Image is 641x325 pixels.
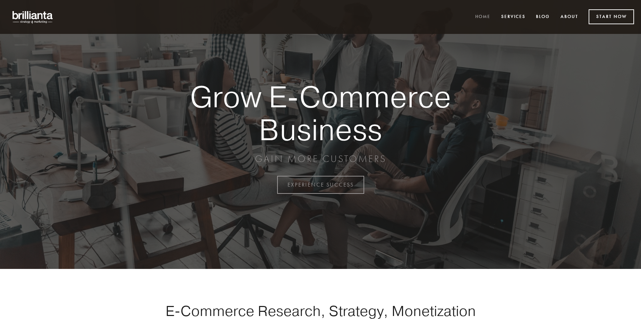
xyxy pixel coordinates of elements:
[7,7,59,27] img: brillianta - research, strategy, marketing
[166,80,475,146] strong: Grow E-Commerce Business
[589,9,634,24] a: Start Now
[144,302,497,319] h1: E-Commerce Research, Strategy, Monetization
[277,176,364,194] a: EXPERIENCE SUCCESS
[166,153,475,165] p: GAIN MORE CUSTOMERS
[556,11,583,23] a: About
[471,11,495,23] a: Home
[531,11,554,23] a: Blog
[497,11,530,23] a: Services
